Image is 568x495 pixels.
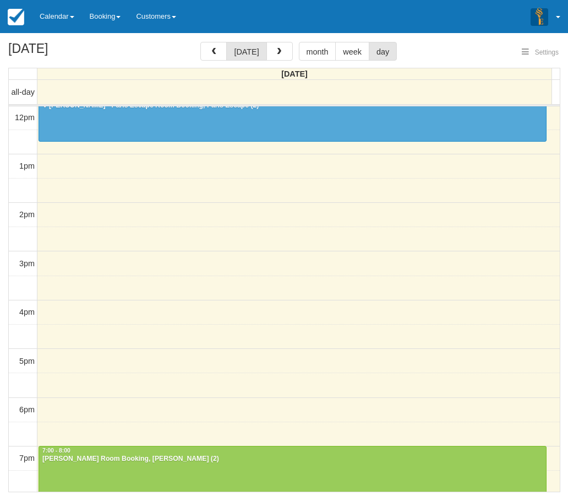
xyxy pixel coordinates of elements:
img: A3 [531,8,548,25]
span: 4pm [19,308,35,316]
button: month [299,42,336,61]
span: 3pm [19,259,35,268]
span: 5pm [19,357,35,365]
span: [DATE] [281,69,308,78]
span: all-day [12,88,35,96]
button: day [369,42,397,61]
button: week [335,42,369,61]
div: [PERSON_NAME] - Paris Escape Room Booking, Paris Escape (2) [42,101,543,110]
span: 1pm [19,162,35,170]
a: [PERSON_NAME] - Paris Escape Room Booking, Paris Escape (2) [39,93,547,142]
button: Settings [515,45,565,61]
span: 6pm [19,405,35,414]
div: [PERSON_NAME] Room Booking, [PERSON_NAME] (2) [42,455,543,464]
a: 7:00 - 8:00[PERSON_NAME] Room Booking, [PERSON_NAME] (2) [39,446,547,494]
span: 12pm [15,113,35,122]
span: 2pm [19,210,35,219]
span: 7pm [19,454,35,462]
button: [DATE] [226,42,266,61]
img: checkfront-main-nav-mini-logo.png [8,9,24,25]
span: 7:00 - 8:00 [42,448,70,454]
span: Settings [535,49,559,56]
h2: [DATE] [8,42,148,62]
